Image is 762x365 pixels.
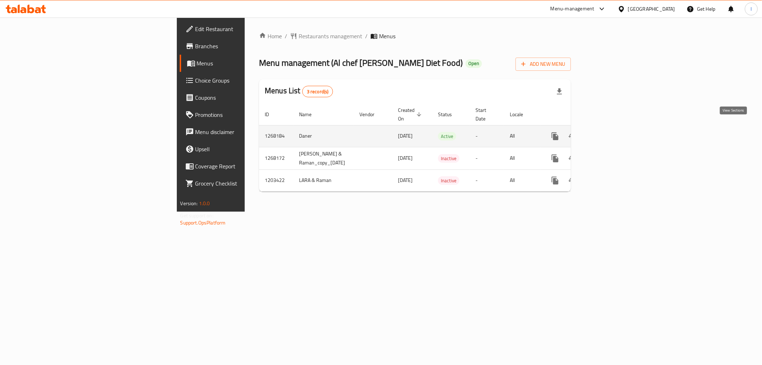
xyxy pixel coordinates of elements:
a: Branches [180,38,304,55]
span: l [751,5,752,13]
span: Coupons [195,93,298,102]
button: Add New Menu [516,58,571,71]
span: Choice Groups [195,76,298,85]
span: ID [265,110,278,119]
span: Inactive [438,154,459,163]
a: Choice Groups [180,72,304,89]
span: Start Date [475,106,495,123]
td: - [470,125,504,147]
a: Coupons [180,89,304,106]
span: 1.0.0 [199,199,210,208]
span: 3 record(s) [303,88,333,95]
a: Support.OpsPlatform [180,218,226,227]
span: Branches [195,42,298,50]
a: Upsell [180,140,304,158]
div: Total records count [302,86,333,97]
h2: Menus List [265,85,333,97]
a: Edit Restaurant [180,20,304,38]
td: All [504,147,541,169]
a: Promotions [180,106,304,123]
li: / [365,32,368,40]
span: Menus [379,32,395,40]
td: Daner [293,125,354,147]
span: Vendor [359,110,384,119]
span: [DATE] [398,176,413,185]
a: Menus [180,55,304,72]
a: Coverage Report [180,158,304,175]
span: Created On [398,106,424,123]
span: Promotions [195,110,298,119]
span: Restaurants management [299,32,362,40]
button: more [547,128,564,145]
table: enhanced table [259,104,621,192]
span: Menu management ( Al chef [PERSON_NAME] Diet Food ) [259,55,463,71]
span: Version: [180,199,198,208]
span: Active [438,132,456,140]
span: Name [299,110,321,119]
span: Coverage Report [195,162,298,171]
td: - [470,147,504,169]
span: Edit Restaurant [195,25,298,33]
td: All [504,125,541,147]
span: Menu disclaimer [195,128,298,136]
a: Restaurants management [290,32,362,40]
span: Upsell [195,145,298,153]
span: Locale [510,110,532,119]
button: more [547,172,564,189]
th: Actions [541,104,621,125]
td: [PERSON_NAME] & Raman_copy_[DATE] [293,147,354,169]
td: LARA & Raman [293,169,354,191]
button: more [547,150,564,167]
div: Menu-management [551,5,594,13]
div: [GEOGRAPHIC_DATA] [628,5,675,13]
span: Open [465,60,482,66]
span: Menus [197,59,298,68]
td: All [504,169,541,191]
td: - [470,169,504,191]
a: Grocery Checklist [180,175,304,192]
div: Open [465,59,482,68]
span: Status [438,110,461,119]
span: [DATE] [398,153,413,163]
nav: breadcrumb [259,32,571,40]
span: Inactive [438,177,459,185]
button: Change Status [564,150,581,167]
span: [DATE] [398,131,413,140]
span: Get support on: [180,211,213,220]
span: Grocery Checklist [195,179,298,188]
button: Change Status [564,172,581,189]
a: Menu disclaimer [180,123,304,140]
span: Add New Menu [521,60,565,69]
button: Change Status [564,128,581,145]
